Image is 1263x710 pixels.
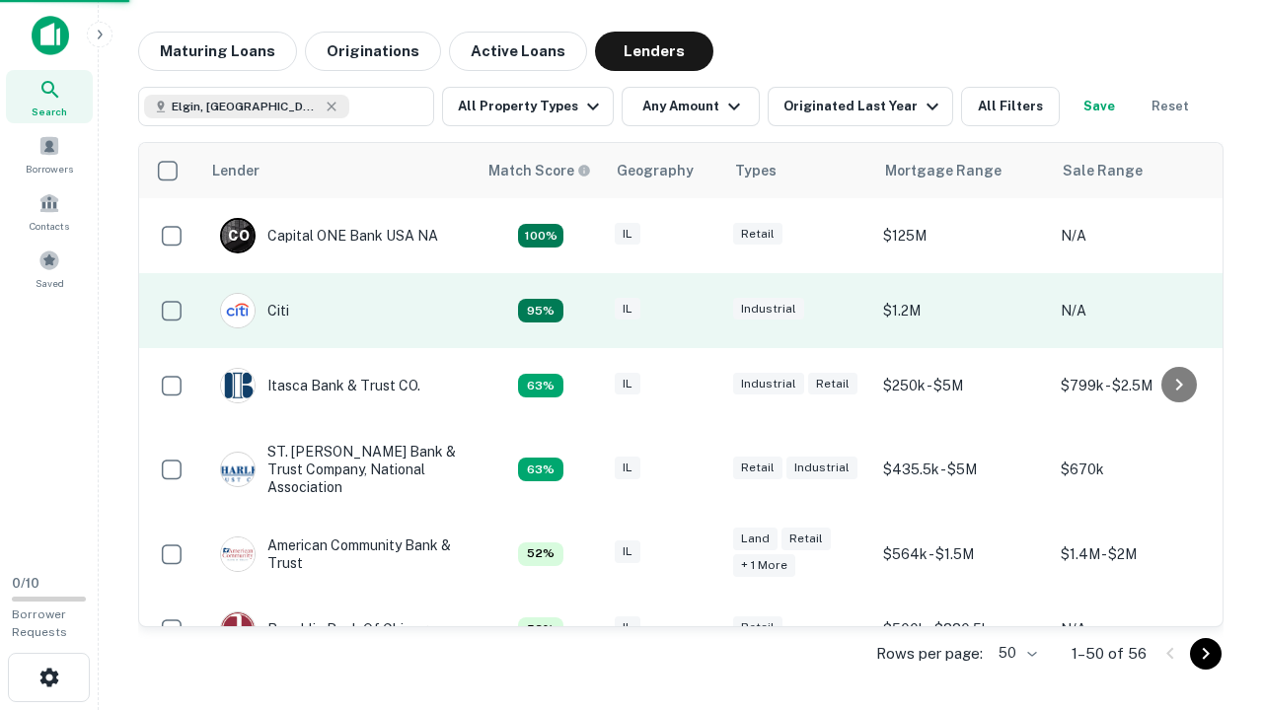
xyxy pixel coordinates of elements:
[220,368,420,403] div: Itasca Bank & Trust CO.
[6,70,93,123] a: Search
[615,223,640,246] div: IL
[733,528,778,550] div: Land
[876,642,983,666] p: Rows per page:
[488,160,591,181] div: Capitalize uses an advanced AI algorithm to match your search with the best lender. The match sco...
[1063,159,1143,182] div: Sale Range
[449,32,587,71] button: Active Loans
[6,127,93,180] a: Borrowers
[221,537,255,571] img: picture
[212,159,260,182] div: Lender
[723,143,873,198] th: Types
[220,218,438,253] div: Capital ONE Bank USA NA
[1051,517,1228,592] td: $1.4M - $2M
[305,32,441,71] button: Originations
[781,528,831,550] div: Retail
[477,143,605,198] th: Capitalize uses an advanced AI algorithm to match your search with the best lender. The match sco...
[783,95,944,118] div: Originated Last Year
[808,373,857,395] div: Retail
[221,453,255,486] img: picture
[1051,143,1228,198] th: Sale Range
[885,159,1002,182] div: Mortgage Range
[518,542,563,566] div: Capitalize uses an advanced AI algorithm to match your search with the best lender. The match sco...
[615,373,640,395] div: IL
[30,218,69,234] span: Contacts
[873,348,1051,423] td: $250k - $5M
[518,224,563,248] div: Capitalize uses an advanced AI algorithm to match your search with the best lender. The match sco...
[733,373,804,395] div: Industrial
[220,611,436,647] div: Republic Bank Of Chicago
[1139,87,1202,126] button: Reset
[1072,642,1147,666] p: 1–50 of 56
[733,298,804,320] div: Industrial
[873,517,1051,592] td: $564k - $1.5M
[605,143,723,198] th: Geography
[12,607,67,639] span: Borrower Requests
[735,159,777,182] div: Types
[12,576,39,591] span: 0 / 10
[1051,348,1228,423] td: $799k - $2.5M
[488,160,587,181] h6: Match Score
[961,87,1060,126] button: All Filters
[873,592,1051,667] td: $500k - $880.5k
[991,639,1040,668] div: 50
[1051,592,1228,667] td: N/A
[873,273,1051,348] td: $1.2M
[518,299,563,322] div: Capitalize uses an advanced AI algorithm to match your search with the best lender. The match sco...
[615,298,640,320] div: IL
[518,617,563,641] div: Capitalize uses an advanced AI algorithm to match your search with the best lender. The match sco...
[1068,87,1131,126] button: Save your search to get updates of matches that match your search criteria.
[221,369,255,402] img: picture
[221,612,255,646] img: picture
[220,443,457,497] div: ST. [PERSON_NAME] Bank & Trust Company, National Association
[615,540,640,563] div: IL
[172,98,320,115] span: Elgin, [GEOGRAPHIC_DATA], [GEOGRAPHIC_DATA]
[873,423,1051,517] td: $435.5k - $5M
[518,458,563,481] div: Capitalize uses an advanced AI algorithm to match your search with the best lender. The match sco...
[220,293,289,328] div: Citi
[733,223,782,246] div: Retail
[733,616,782,639] div: Retail
[786,457,857,479] div: Industrial
[1051,423,1228,517] td: $670k
[1164,552,1263,647] iframe: Chat Widget
[36,275,64,291] span: Saved
[442,87,614,126] button: All Property Types
[6,242,93,295] a: Saved
[221,294,255,327] img: picture
[1190,638,1222,670] button: Go to next page
[615,457,640,479] div: IL
[615,616,640,639] div: IL
[32,104,67,119] span: Search
[220,536,457,572] div: American Community Bank & Trust
[873,143,1051,198] th: Mortgage Range
[138,32,297,71] button: Maturing Loans
[733,554,795,577] div: + 1 more
[1051,198,1228,273] td: N/A
[768,87,953,126] button: Originated Last Year
[26,161,73,177] span: Borrowers
[200,143,477,198] th: Lender
[622,87,760,126] button: Any Amount
[1051,273,1228,348] td: N/A
[617,159,694,182] div: Geography
[873,198,1051,273] td: $125M
[228,226,249,247] p: C O
[518,374,563,397] div: Capitalize uses an advanced AI algorithm to match your search with the best lender. The match sco...
[733,457,782,479] div: Retail
[6,184,93,238] a: Contacts
[32,16,69,55] img: capitalize-icon.png
[595,32,713,71] button: Lenders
